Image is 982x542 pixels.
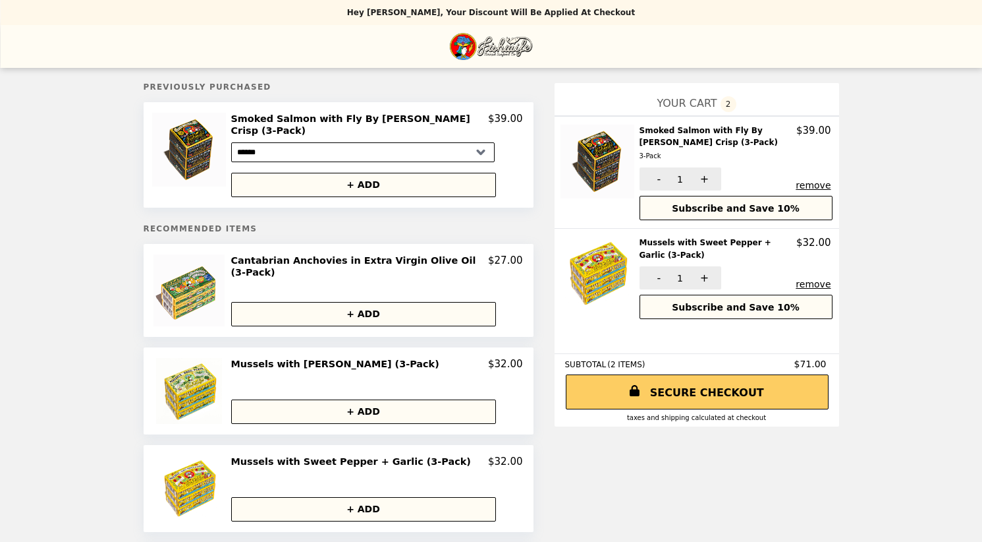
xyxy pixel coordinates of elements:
[685,167,721,191] button: +
[488,255,523,279] p: $27.00
[231,173,496,197] button: + ADD
[640,266,676,289] button: -
[560,237,638,311] img: Mussels with Sweet Pepper + Garlic (3-Pack)
[657,97,717,109] span: YOUR CART
[347,8,635,17] p: Hey [PERSON_NAME], your discount will be applied at checkout
[560,125,638,198] img: Smoked Salmon with Fly By Jing Chili Crisp (3-Pack)
[677,273,683,284] span: 1
[640,237,797,261] h2: Mussels with Sweet Pepper + Garlic (3-Pack)
[152,113,229,187] img: Smoked Salmon with Fly By Jing Chili Crisp (3-Pack)
[640,167,676,191] button: -
[565,360,608,369] span: SUBTOTAL
[231,142,495,162] select: Select a product variant
[156,358,225,424] img: Mussels with Basil Pesto (3-Pack)
[488,456,523,467] p: $32.00
[640,150,792,162] div: 3-Pack
[231,400,496,424] button: + ADD
[231,255,489,279] h2: Cantabrian Anchovies in Extra Virgin Olive Oil (3-Pack)
[231,497,496,522] button: + ADD
[640,196,832,220] button: Subscribe and Save 10%
[607,360,645,369] span: ( 2 ITEMS )
[144,224,533,233] h5: Recommended Items
[231,302,496,326] button: + ADD
[677,174,683,185] span: 1
[640,295,832,319] button: Subscribe and Save 10%
[796,125,831,136] p: $39.00
[231,456,476,467] h2: Mussels with Sweet Pepper + Garlic (3-Pack)
[566,375,829,409] a: SECURE CHECKOUT
[796,279,831,289] button: remove
[231,358,445,370] h2: Mussels with [PERSON_NAME] (3-Pack)
[640,125,797,162] h2: Smoked Salmon with Fly By [PERSON_NAME] Crisp (3-Pack)
[794,359,829,369] span: $71.00
[796,180,831,191] button: remove
[488,358,523,370] p: $32.00
[796,237,831,249] p: $32.00
[685,266,721,289] button: +
[488,113,523,137] p: $39.00
[449,33,532,60] img: Brand Logo
[153,255,229,326] img: Cantabrian Anchovies in Extra Virgin Olive Oil (3-Pack)
[144,82,533,92] h5: Previously Purchased
[721,96,736,112] span: 2
[156,456,225,522] img: Mussels with Sweet Pepper + Garlic (3-Pack)
[565,414,829,421] div: Taxes and Shipping calculated at checkout
[231,113,489,137] h2: Smoked Salmon with Fly By [PERSON_NAME] Crisp (3-Pack)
